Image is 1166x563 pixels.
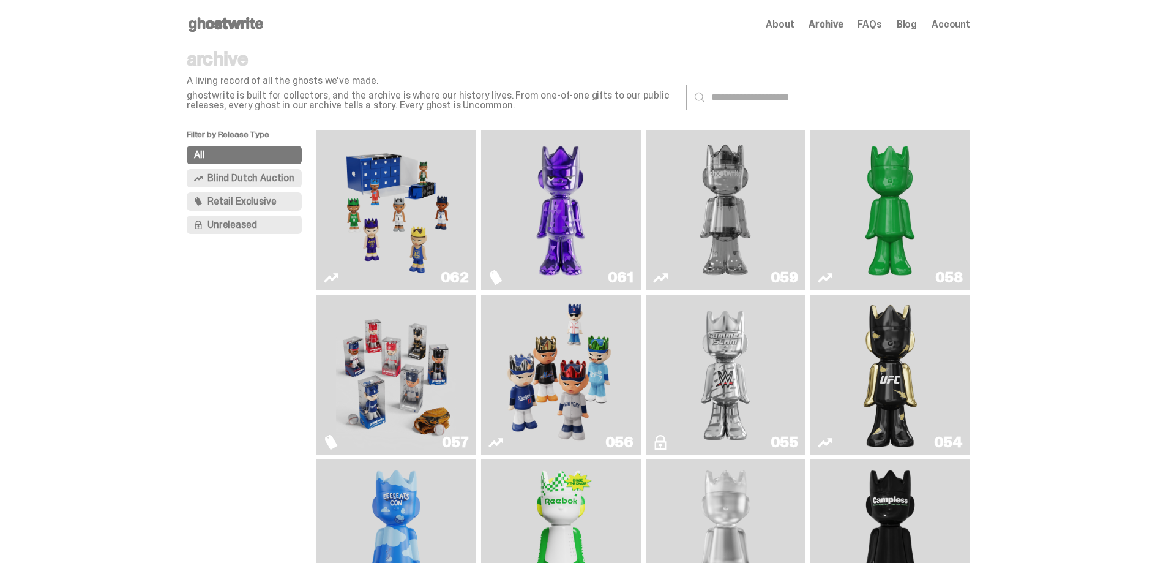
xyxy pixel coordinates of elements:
div: 062 [441,270,469,285]
img: Fantasy [501,135,621,285]
p: Filter by Release Type [187,130,316,146]
button: Retail Exclusive [187,192,302,211]
div: 059 [771,270,798,285]
a: Ruby [818,300,963,450]
div: 055 [771,435,798,450]
img: Ruby [858,300,923,450]
a: Game Face (2025) [324,135,469,285]
a: I Was There SummerSlam [653,300,798,450]
button: Unreleased [187,216,302,234]
img: Schrödinger's ghost: Sunday Green [830,135,950,285]
p: A living record of all the ghosts we've made. [187,76,676,86]
a: Fantasy [488,135,633,285]
img: Game Face (2025) [336,300,456,450]
p: ghostwrite is built for collectors, and the archive is where our history lives. From one-of-one g... [187,91,676,110]
span: Blind Dutch Auction [207,173,294,183]
a: FAQs [858,20,881,29]
a: Blog [897,20,917,29]
div: 058 [935,270,963,285]
p: archive [187,49,676,69]
div: 057 [442,435,469,450]
div: 054 [934,435,963,450]
img: Game Face (2025) [501,300,621,450]
a: About [766,20,794,29]
a: Account [932,20,970,29]
a: Game Face (2025) [488,300,633,450]
button: Blind Dutch Auction [187,169,302,187]
span: All [194,150,205,160]
img: I Was There SummerSlam [665,300,785,450]
a: Archive [809,20,843,29]
a: Schrödinger's ghost: Sunday Green [818,135,963,285]
a: Game Face (2025) [324,300,469,450]
span: Unreleased [207,220,256,230]
img: Game Face (2025) [336,135,456,285]
img: Two [665,135,785,285]
a: Two [653,135,798,285]
span: Retail Exclusive [207,197,276,206]
div: 061 [608,270,633,285]
div: 056 [605,435,633,450]
button: All [187,146,302,164]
